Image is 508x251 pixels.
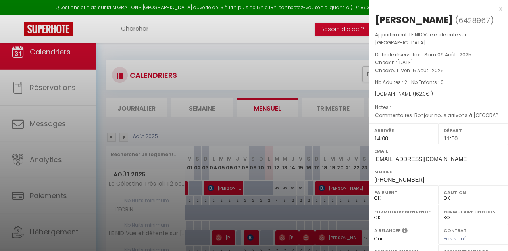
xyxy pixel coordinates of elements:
label: A relancer [374,227,401,234]
label: Formulaire Checkin [444,208,503,216]
p: Commentaires : [375,111,502,119]
label: Formulaire Bienvenue [374,208,433,216]
span: Sam 09 Août . 2025 [424,51,471,58]
p: Date de réservation : [375,51,502,59]
label: Paiement [374,188,433,196]
label: Caution [444,188,503,196]
span: ( ) [455,15,494,26]
span: Ven 15 Août . 2025 [401,67,444,74]
span: ( € ) [413,90,433,97]
label: Mobile [374,168,503,176]
span: - [391,104,394,111]
label: Départ [444,126,503,134]
span: Nb Enfants : 0 [411,79,444,86]
span: [DATE] [397,59,413,66]
span: 6428967 [458,15,490,25]
p: Checkin : [375,59,502,67]
div: [DOMAIN_NAME] [375,90,502,98]
span: 14:00 [374,135,388,142]
label: Email [374,147,503,155]
label: Arrivée [374,126,433,134]
span: Nb Adultes : 2 - [375,79,444,86]
p: Checkout : [375,67,502,75]
span: [EMAIL_ADDRESS][DOMAIN_NAME] [374,156,468,162]
span: Pas signé [444,235,467,242]
p: Appartement : [375,31,502,47]
div: x [369,4,502,13]
span: 162.3 [415,90,426,97]
iframe: LiveChat chat widget [475,218,508,251]
label: Contrat [444,227,467,232]
div: [PERSON_NAME] [375,13,453,26]
span: [PHONE_NUMBER] [374,176,424,183]
span: LE NID Vue et détente sur [GEOGRAPHIC_DATA] [375,31,466,46]
span: 11:00 [444,135,458,142]
p: Notes : [375,103,502,111]
i: Sélectionner OUI si vous souhaiter envoyer les séquences de messages post-checkout [402,227,408,236]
